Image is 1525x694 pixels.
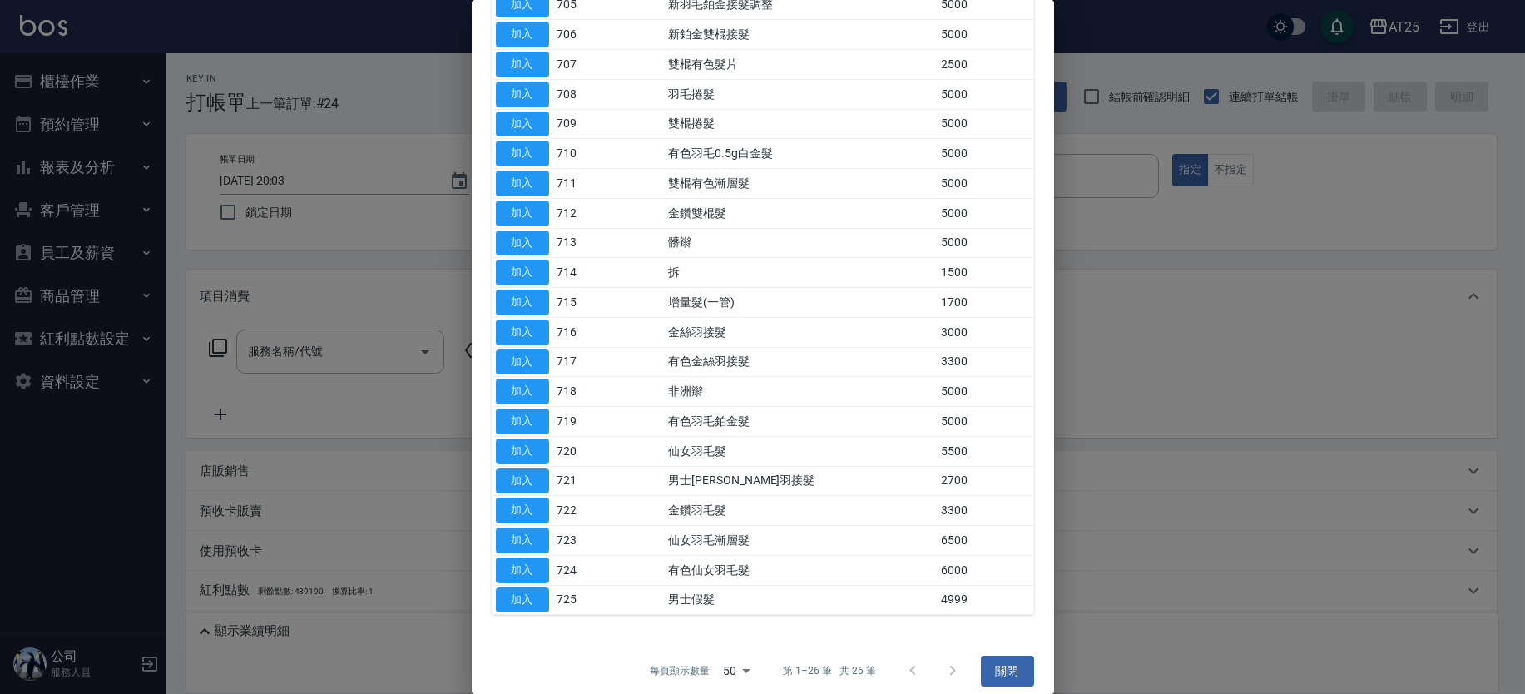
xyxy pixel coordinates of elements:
[937,169,1033,199] td: 5000
[937,436,1033,466] td: 5500
[553,496,609,526] td: 722
[664,496,937,526] td: 金鑽羽毛髮
[553,20,609,50] td: 706
[553,317,609,347] td: 716
[937,466,1033,496] td: 2700
[553,466,609,496] td: 721
[553,139,609,169] td: 710
[650,663,710,678] p: 每頁顯示數量
[496,52,549,77] button: 加入
[783,663,875,678] p: 第 1–26 筆 共 26 筆
[664,288,937,318] td: 增量髮(一管)
[937,407,1033,437] td: 5000
[496,171,549,196] button: 加入
[664,436,937,466] td: 仙女羽毛髮
[496,498,549,523] button: 加入
[553,50,609,80] td: 707
[553,585,609,615] td: 725
[496,231,549,256] button: 加入
[937,585,1033,615] td: 4999
[937,288,1033,318] td: 1700
[553,288,609,318] td: 715
[981,656,1034,687] button: 關閉
[496,290,549,315] button: 加入
[664,526,937,556] td: 仙女羽毛漸層髮
[937,198,1033,228] td: 5000
[496,260,549,285] button: 加入
[496,439,549,464] button: 加入
[664,20,937,50] td: 新鉑金雙棍接髮
[664,407,937,437] td: 有色羽毛鉑金髮
[664,169,937,199] td: 雙棍有色漸層髮
[553,436,609,466] td: 720
[664,466,937,496] td: 男士[PERSON_NAME]羽接髮
[496,82,549,107] button: 加入
[937,20,1033,50] td: 5000
[496,112,549,137] button: 加入
[553,109,609,139] td: 709
[664,198,937,228] td: 金鑽雙棍髮
[664,258,937,288] td: 拆
[664,228,937,258] td: 髒辮
[664,79,937,109] td: 羽毛捲髮
[496,141,549,166] button: 加入
[496,22,549,47] button: 加入
[496,320,549,345] button: 加入
[553,377,609,407] td: 718
[496,468,549,494] button: 加入
[937,228,1033,258] td: 5000
[664,377,937,407] td: 非洲辮
[496,349,549,375] button: 加入
[496,558,549,583] button: 加入
[496,201,549,226] button: 加入
[553,198,609,228] td: 712
[496,409,549,434] button: 加入
[553,79,609,109] td: 708
[664,347,937,377] td: 有色金絲羽接髮
[664,555,937,585] td: 有色仙女羽毛髮
[496,528,549,553] button: 加入
[664,50,937,80] td: 雙棍有色髮片
[553,407,609,437] td: 719
[937,109,1033,139] td: 5000
[553,347,609,377] td: 717
[664,139,937,169] td: 有色羽毛0.5g白金髮
[937,79,1033,109] td: 5000
[937,347,1033,377] td: 3300
[664,317,937,347] td: 金絲羽接髮
[496,379,549,404] button: 加入
[553,169,609,199] td: 711
[937,258,1033,288] td: 1500
[937,526,1033,556] td: 6500
[496,587,549,613] button: 加入
[937,496,1033,526] td: 3300
[716,648,756,693] div: 50
[937,139,1033,169] td: 5000
[664,109,937,139] td: 雙棍捲髮
[937,555,1033,585] td: 6000
[937,317,1033,347] td: 3000
[937,377,1033,407] td: 5000
[553,258,609,288] td: 714
[937,50,1033,80] td: 2500
[553,555,609,585] td: 724
[664,585,937,615] td: 男士假髮
[553,526,609,556] td: 723
[553,228,609,258] td: 713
